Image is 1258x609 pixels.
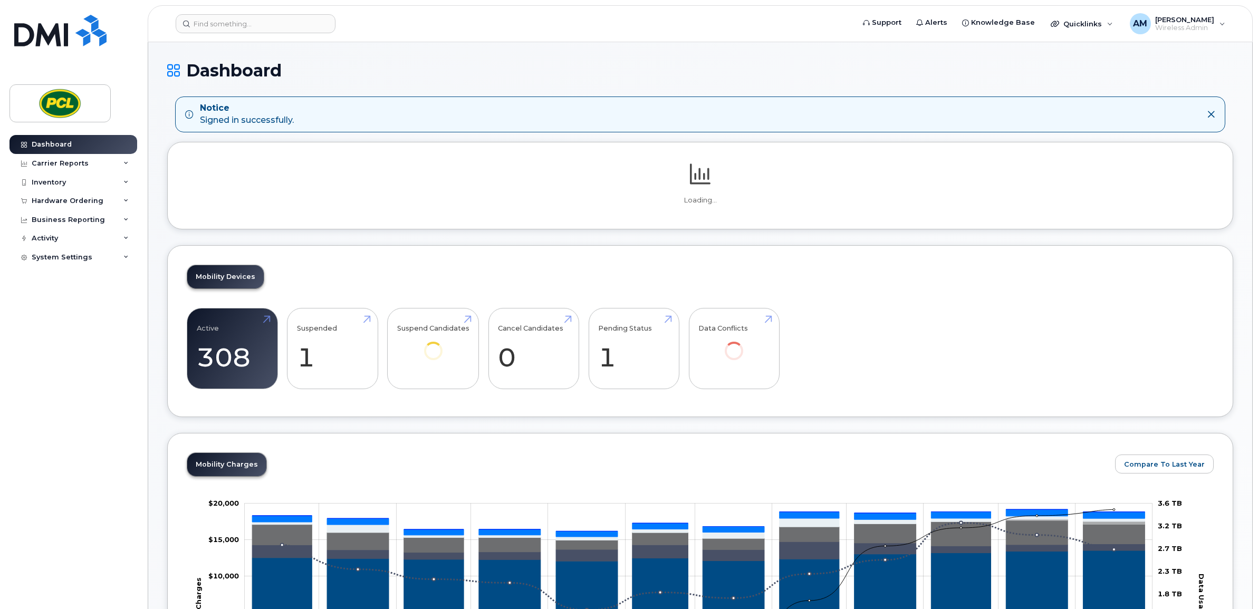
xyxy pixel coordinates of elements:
[1158,544,1182,553] tspan: 2.7 TB
[208,499,239,507] tspan: $20,000
[253,542,1145,561] g: Roaming
[297,314,368,383] a: Suspended 1
[208,535,239,544] tspan: $15,000
[397,314,469,374] a: Suspend Candidates
[598,314,669,383] a: Pending Status 1
[187,453,266,476] a: Mobility Charges
[187,196,1214,205] p: Loading...
[498,314,569,383] a: Cancel Candidates 0
[187,265,264,288] a: Mobility Devices
[167,61,1233,80] h1: Dashboard
[197,314,268,383] a: Active 308
[1124,459,1205,469] span: Compare To Last Year
[1158,567,1182,575] tspan: 2.3 TB
[208,572,239,580] g: $0
[1158,499,1182,507] tspan: 3.6 TB
[1158,589,1182,598] tspan: 1.8 TB
[1158,521,1182,530] tspan: 3.2 TB
[698,314,770,374] a: Data Conflicts
[253,520,1145,552] g: Data
[208,499,239,507] g: $0
[208,572,239,580] tspan: $10,000
[1115,455,1214,473] button: Compare To Last Year
[200,102,294,127] div: Signed in successfully.
[200,102,294,114] strong: Notice
[208,535,239,544] g: $0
